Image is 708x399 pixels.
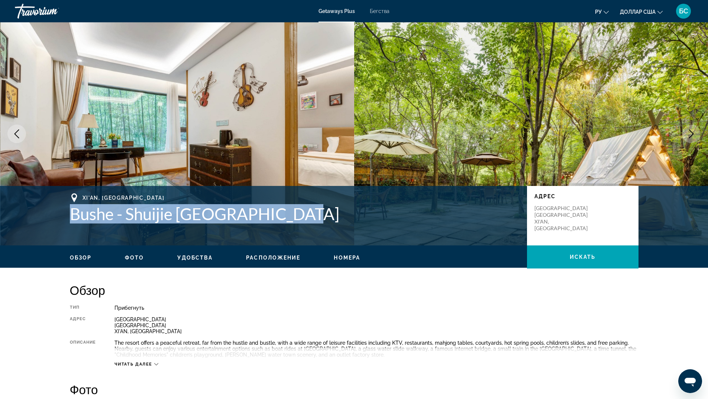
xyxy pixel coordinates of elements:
button: Previous image [7,125,26,143]
div: [GEOGRAPHIC_DATA] [GEOGRAPHIC_DATA] XI'AN, [GEOGRAPHIC_DATA] [114,316,638,334]
button: Фото [125,254,144,261]
button: Удобства [177,254,213,261]
h2: Обзор [70,283,639,297]
font: доллар США [620,9,656,15]
span: Расположение [246,255,300,261]
h1: Bushe - Shuijie [GEOGRAPHIC_DATA] [70,204,520,223]
div: Описание [70,340,96,358]
div: Адрес [70,316,96,334]
a: Бегства [370,8,389,14]
a: Травориум [15,1,89,21]
button: Изменить язык [595,6,609,17]
p: [GEOGRAPHIC_DATA] [GEOGRAPHIC_DATA] XI'AN, [GEOGRAPHIC_DATA] [534,205,594,232]
button: Меню пользователя [674,3,693,19]
button: Номера [334,254,360,261]
button: Расположение [246,254,300,261]
button: Читать далее [114,361,158,367]
button: Обзор [70,254,92,261]
h2: Фото [70,382,639,397]
button: искать [527,245,639,268]
p: Адрес [534,193,631,199]
a: Getaways Plus [319,8,355,14]
button: Next image [682,125,701,143]
div: Прибегнуть [114,305,638,311]
span: искать [570,254,596,260]
button: Изменить валюту [620,6,663,17]
iframe: Кнопка запуска окна обмена сообщениями [678,369,702,393]
span: Фото [125,255,144,261]
span: XI'AN, [GEOGRAPHIC_DATA] [83,195,165,201]
font: ру [595,9,602,15]
span: Читать далее [114,362,152,367]
span: Обзор [70,255,92,261]
div: Тип [70,305,96,311]
span: Удобства [177,255,213,261]
font: БС [679,7,688,15]
span: Номера [334,255,360,261]
div: The resort offers a peaceful retreat, far from the hustle and bustle, with a wide range of leisur... [114,340,638,358]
